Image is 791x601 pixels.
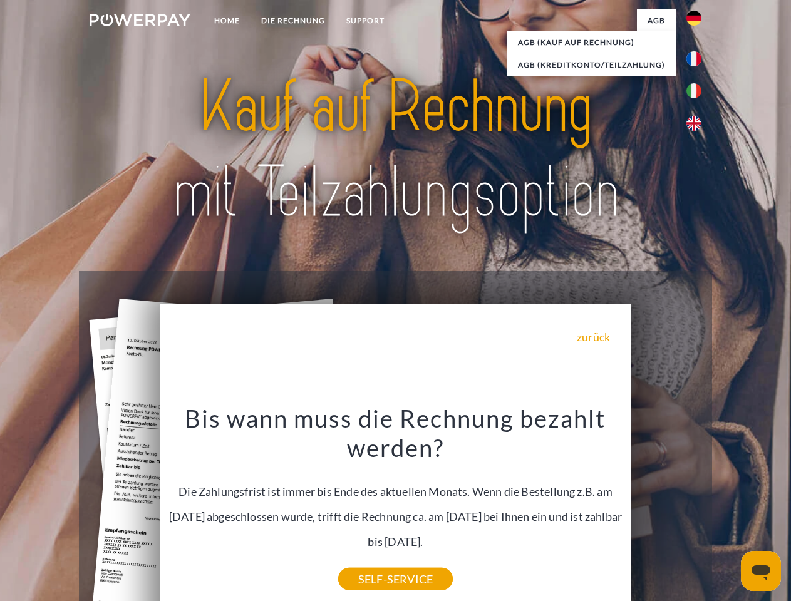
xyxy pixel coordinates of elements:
[507,54,676,76] a: AGB (Kreditkonto/Teilzahlung)
[251,9,336,32] a: DIE RECHNUNG
[167,403,624,463] h3: Bis wann muss die Rechnung bezahlt werden?
[167,403,624,579] div: Die Zahlungsfrist ist immer bis Ende des aktuellen Monats. Wenn die Bestellung z.B. am [DATE] abg...
[686,11,701,26] img: de
[204,9,251,32] a: Home
[741,551,781,591] iframe: Schaltfläche zum Öffnen des Messaging-Fensters
[686,51,701,66] img: fr
[90,14,190,26] img: logo-powerpay-white.svg
[577,331,610,342] a: zurück
[637,9,676,32] a: agb
[120,60,671,240] img: title-powerpay_de.svg
[686,116,701,131] img: en
[507,31,676,54] a: AGB (Kauf auf Rechnung)
[686,83,701,98] img: it
[336,9,395,32] a: SUPPORT
[338,568,453,590] a: SELF-SERVICE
